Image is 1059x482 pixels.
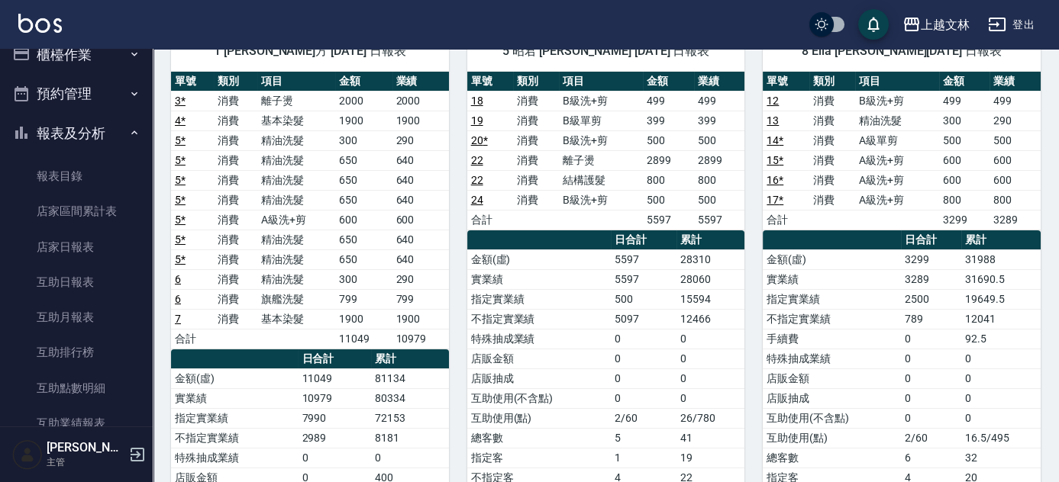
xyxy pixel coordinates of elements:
[763,210,809,230] td: 合計
[643,72,694,92] th: 金額
[763,289,900,309] td: 指定實業績
[643,190,694,210] td: 500
[855,111,939,130] td: 精油洗髮
[896,9,976,40] button: 上越文林
[392,329,449,349] td: 10979
[467,368,611,388] td: 店販抽成
[676,269,744,289] td: 28060
[467,269,611,289] td: 實業績
[257,111,335,130] td: 基本染髮
[809,72,855,92] th: 類別
[763,329,900,349] td: 手續費
[392,91,449,111] td: 2000
[961,408,1041,428] td: 0
[676,428,744,448] td: 41
[392,150,449,170] td: 640
[855,72,939,92] th: 項目
[694,111,745,130] td: 399
[901,368,962,388] td: 0
[257,210,335,230] td: A級洗+剪
[6,265,147,300] a: 互助日報表
[643,91,694,111] td: 499
[763,448,900,468] td: 總客數
[858,9,889,40] button: save
[214,210,257,230] td: 消費
[961,349,1041,368] td: 0
[392,210,449,230] td: 600
[171,72,449,349] table: a dense table
[855,130,939,150] td: A級單剪
[298,428,371,448] td: 2989
[676,368,744,388] td: 0
[513,111,559,130] td: 消費
[392,309,449,329] td: 1900
[47,440,124,455] h5: [PERSON_NAME]
[694,210,745,230] td: 5597
[643,170,694,190] td: 800
[6,230,147,265] a: 店家日報表
[467,349,611,368] td: 店販金額
[611,408,676,428] td: 2/60
[676,349,744,368] td: 0
[559,111,643,130] td: B級單剪
[467,72,745,230] table: a dense table
[513,170,559,190] td: 消費
[781,43,1022,59] span: 8 Ella [PERSON_NAME][DATE] 日報表
[6,114,147,153] button: 報表及分析
[171,408,298,428] td: 指定實業績
[189,43,431,59] span: 1 [PERSON_NAME]方 [DATE] 日報表
[809,170,855,190] td: 消費
[467,329,611,349] td: 特殊抽成業績
[392,249,449,269] td: 640
[171,448,298,468] td: 特殊抽成業績
[559,170,643,190] td: 結構護髮
[171,428,298,448] td: 不指定實業績
[467,289,611,309] td: 指定實業績
[961,329,1041,349] td: 92.5
[12,439,43,470] img: Person
[809,91,855,111] td: 消費
[611,388,676,408] td: 0
[901,289,962,309] td: 2500
[939,130,990,150] td: 500
[257,269,335,289] td: 精油洗髮
[961,368,1041,388] td: 0
[513,190,559,210] td: 消費
[171,329,214,349] td: 合計
[961,289,1041,309] td: 19649.5
[901,428,962,448] td: 2/60
[676,289,744,309] td: 15594
[611,230,676,250] th: 日合計
[298,368,371,388] td: 11049
[694,190,745,210] td: 500
[855,91,939,111] td: B級洗+剪
[371,349,448,369] th: 累計
[763,428,900,448] td: 互助使用(點)
[392,111,449,130] td: 1900
[921,15,970,34] div: 上越文林
[371,408,448,428] td: 72153
[901,388,962,408] td: 0
[694,150,745,170] td: 2899
[257,249,335,269] td: 精油洗髮
[855,150,939,170] td: A級洗+剪
[901,249,962,269] td: 3299
[990,210,1041,230] td: 3289
[214,249,257,269] td: 消費
[257,289,335,309] td: 旗艦洗髮
[939,91,990,111] td: 499
[763,388,900,408] td: 店販抽成
[676,329,744,349] td: 0
[611,269,676,289] td: 5597
[611,309,676,329] td: 5097
[990,72,1041,92] th: 業績
[901,349,962,368] td: 0
[676,309,744,329] td: 12466
[171,368,298,388] td: 金額(虛)
[467,428,611,448] td: 總客數
[214,230,257,249] td: 消費
[471,154,483,166] a: 22
[990,130,1041,150] td: 500
[471,194,483,206] a: 24
[611,329,676,349] td: 0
